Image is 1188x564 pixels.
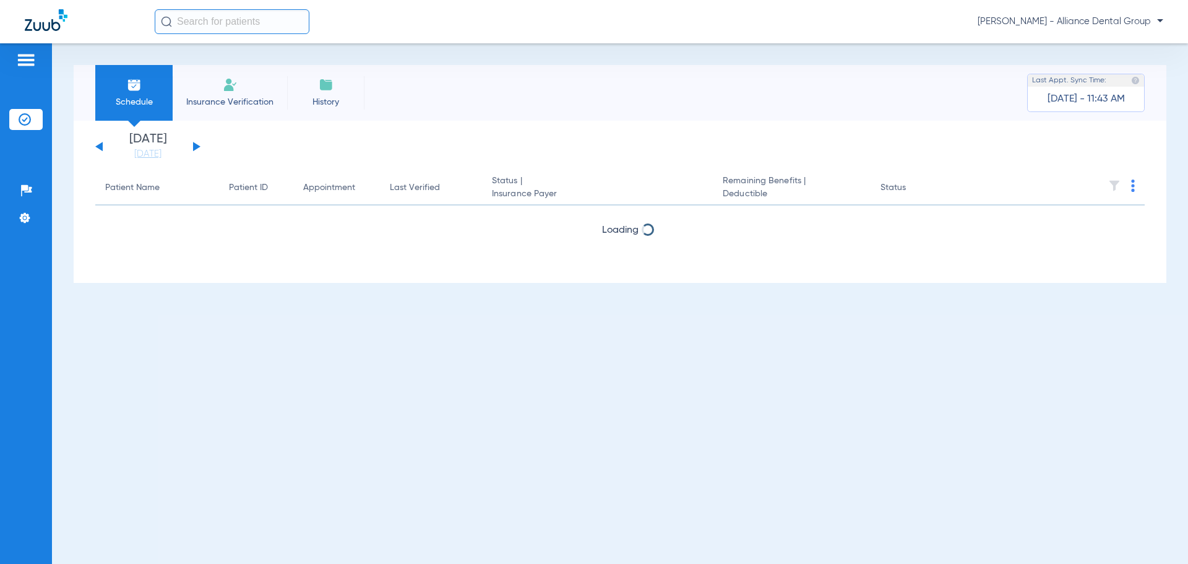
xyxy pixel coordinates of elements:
span: [PERSON_NAME] - Alliance Dental Group [978,15,1163,28]
div: Appointment [303,181,370,194]
div: Patient Name [105,181,209,194]
div: Patient ID [229,181,268,194]
li: [DATE] [111,133,185,160]
th: Status | [482,171,713,206]
img: History [319,77,334,92]
a: [DATE] [111,148,185,160]
span: Loading [602,225,639,235]
span: [DATE] - 11:43 AM [1048,93,1125,105]
span: Last Appt. Sync Time: [1032,74,1106,87]
div: Last Verified [390,181,440,194]
img: Manual Insurance Verification [223,77,238,92]
input: Search for patients [155,9,309,34]
img: Schedule [127,77,142,92]
span: Deductible [723,188,860,201]
img: Zuub Logo [25,9,67,31]
span: Insurance Payer [492,188,703,201]
img: group-dot-blue.svg [1131,180,1135,192]
span: Schedule [105,96,163,108]
div: Patient Name [105,181,160,194]
div: Appointment [303,181,355,194]
img: Search Icon [161,16,172,27]
span: History [296,96,355,108]
span: Insurance Verification [182,96,278,108]
th: Remaining Benefits | [713,171,870,206]
img: hamburger-icon [16,53,36,67]
div: Last Verified [390,181,472,194]
div: Patient ID [229,181,283,194]
img: filter.svg [1108,180,1121,192]
th: Status [871,171,954,206]
img: last sync help info [1131,76,1140,85]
